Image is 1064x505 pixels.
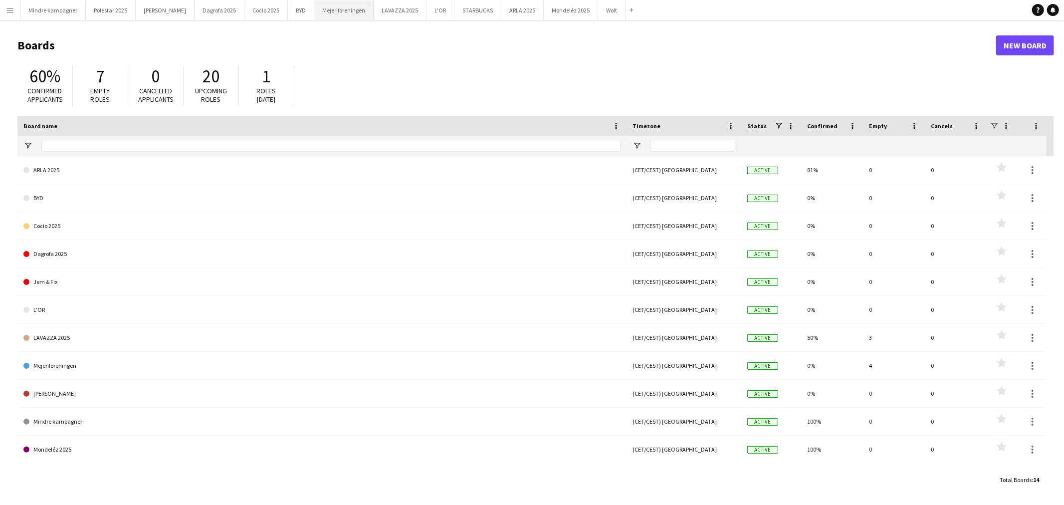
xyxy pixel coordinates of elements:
div: 0 [863,156,925,184]
span: Active [747,167,778,174]
div: 0 [863,408,925,435]
a: LAVAZZA 2025 [23,324,621,352]
div: 0 [925,408,987,435]
span: 60% [29,65,60,87]
span: Active [747,306,778,314]
div: 0 [925,212,987,240]
span: Board name [23,122,57,130]
button: STARBUCKS [454,0,501,20]
span: Status [747,122,767,130]
button: Polestar 2025 [86,0,136,20]
div: 0 [925,380,987,407]
div: 4 [863,352,925,379]
span: 0 [152,65,160,87]
button: LAVAZZA 2025 [374,0,426,20]
div: (CET/CEST) [GEOGRAPHIC_DATA] [627,240,741,267]
span: Active [747,390,778,398]
div: (CET/CEST) [GEOGRAPHIC_DATA] [627,184,741,212]
div: 0 [925,184,987,212]
span: 7 [96,65,105,87]
button: Dagrofa 2025 [195,0,244,20]
button: Mondeléz 2025 [544,0,598,20]
div: 0 [863,296,925,323]
div: 0 [925,156,987,184]
a: Jem & Fix [23,268,621,296]
div: (CET/CEST) [GEOGRAPHIC_DATA] [627,436,741,463]
div: (CET/CEST) [GEOGRAPHIC_DATA] [627,352,741,379]
div: 0 [925,352,987,379]
span: Confirmed applicants [27,86,63,104]
span: Empty [869,122,887,130]
a: Mejeriforeningen [23,352,621,380]
a: Mondeléz 2025 [23,436,621,464]
div: (CET/CEST) [GEOGRAPHIC_DATA] [627,296,741,323]
div: 0% [801,212,863,240]
button: BYD [288,0,314,20]
div: 0% [801,296,863,323]
a: L'OR [23,296,621,324]
span: Total Boards [1000,476,1032,484]
span: Active [747,362,778,370]
span: Cancels [931,122,953,130]
div: 0 [925,296,987,323]
div: 0 [925,324,987,351]
div: 0 [863,380,925,407]
span: Active [747,223,778,230]
button: L'OR [426,0,454,20]
div: (CET/CEST) [GEOGRAPHIC_DATA] [627,156,741,184]
div: 0% [801,184,863,212]
div: 0 [863,212,925,240]
span: Active [747,278,778,286]
div: 0 [863,240,925,267]
button: Open Filter Menu [23,141,32,150]
div: 0 [925,268,987,295]
div: 3 [863,324,925,351]
div: (CET/CEST) [GEOGRAPHIC_DATA] [627,324,741,351]
a: Mindre kampagner [23,408,621,436]
button: Open Filter Menu [633,141,641,150]
span: Active [747,251,778,258]
div: 0% [801,352,863,379]
div: 0 [863,184,925,212]
div: (CET/CEST) [GEOGRAPHIC_DATA] [627,268,741,295]
span: Active [747,195,778,202]
div: 0% [801,268,863,295]
a: [PERSON_NAME] [23,380,621,408]
button: Mejeriforeningen [314,0,374,20]
button: Cocio 2025 [244,0,288,20]
a: Cocio 2025 [23,212,621,240]
span: Upcoming roles [195,86,227,104]
button: [PERSON_NAME] [136,0,195,20]
input: Board name Filter Input [41,140,621,152]
div: (CET/CEST) [GEOGRAPHIC_DATA] [627,212,741,240]
span: Roles [DATE] [257,86,276,104]
span: Active [747,446,778,454]
div: (CET/CEST) [GEOGRAPHIC_DATA] [627,408,741,435]
span: Active [747,334,778,342]
button: ARLA 2025 [501,0,544,20]
div: : [1000,470,1039,490]
span: Active [747,418,778,426]
button: Wolt [598,0,626,20]
button: Mindre kampagner [20,0,86,20]
div: 100% [801,408,863,435]
div: 0 [925,240,987,267]
span: 1 [262,65,271,87]
div: 0 [863,436,925,463]
div: 0% [801,240,863,267]
div: 50% [801,324,863,351]
span: Empty roles [91,86,110,104]
div: (CET/CEST) [GEOGRAPHIC_DATA] [627,380,741,407]
span: Confirmed [807,122,838,130]
span: 20 [203,65,219,87]
span: 14 [1033,476,1039,484]
span: Cancelled applicants [138,86,174,104]
a: New Board [996,35,1054,55]
a: ARLA 2025 [23,156,621,184]
a: Dagrofa 2025 [23,240,621,268]
a: BYD [23,184,621,212]
div: 100% [801,436,863,463]
div: 0 [863,268,925,295]
span: Timezone [633,122,660,130]
div: 0 [925,436,987,463]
